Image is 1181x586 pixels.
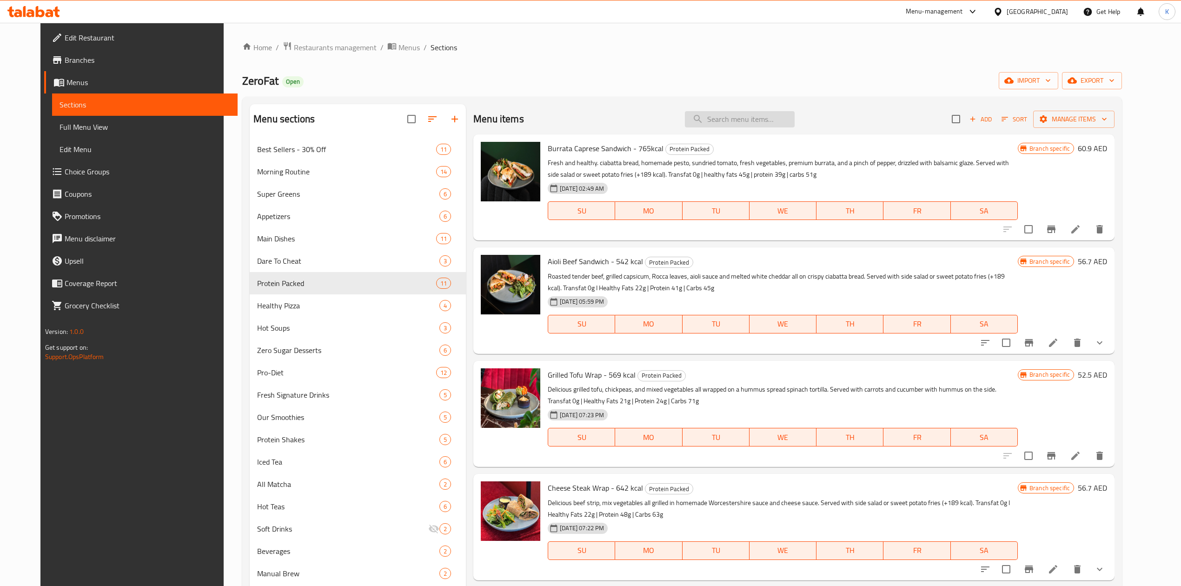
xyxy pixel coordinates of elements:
[883,541,950,560] button: FR
[257,166,436,177] div: Morning Routine
[1088,558,1111,580] button: show more
[250,406,466,428] div: Our Smoothies5
[257,345,439,356] div: Zero Sugar Desserts
[951,541,1018,560] button: SA
[440,190,451,199] span: 6
[615,428,682,446] button: MO
[439,434,451,445] div: items
[955,544,1014,557] span: SA
[645,257,693,268] span: Protein Packed
[1006,75,1051,87] span: import
[974,558,996,580] button: sort-choices
[257,144,436,155] span: Best Sellers - 30% Off
[1094,337,1105,348] svg: Show Choices
[615,315,682,333] button: MO
[439,322,451,333] div: items
[440,212,451,221] span: 6
[1066,558,1088,580] button: delete
[257,434,439,445] span: Protein Shakes
[1066,332,1088,354] button: delete
[955,317,1014,331] span: SA
[906,6,963,17] div: Menu-management
[66,77,230,88] span: Menus
[883,201,950,220] button: FR
[257,188,439,200] div: Super Greens
[645,483,693,494] div: Protein Packed
[548,428,615,446] button: SU
[250,428,466,451] div: Protein Shakes5
[44,294,238,317] a: Grocery Checklist
[685,111,795,127] input: search
[750,541,816,560] button: WE
[686,431,746,444] span: TU
[436,367,451,378] div: items
[257,367,436,378] span: Pro-Diet
[69,326,84,338] span: 1.0.0
[1078,481,1107,494] h6: 56.7 AED
[1019,446,1038,466] span: Select to update
[60,99,230,110] span: Sections
[283,41,377,53] a: Restaurants management
[282,76,304,87] div: Open
[665,144,714,155] div: Protein Packed
[816,428,883,446] button: TH
[257,211,439,222] div: Appetizers
[276,42,279,53] li: /
[1018,558,1040,580] button: Branch-specific-item
[250,250,466,272] div: Dare To Cheat3
[250,160,466,183] div: Morning Routine14
[439,300,451,311] div: items
[951,428,1018,446] button: SA
[436,144,451,155] div: items
[402,109,421,129] span: Select all sections
[257,568,439,579] div: Manual Brew
[440,346,451,355] span: 6
[250,384,466,406] div: Fresh Signature Drinks5
[439,456,451,467] div: items
[250,495,466,518] div: Hot Teas6
[257,389,439,400] span: Fresh Signature Drinks
[887,431,947,444] span: FR
[887,204,947,218] span: FR
[440,257,451,266] span: 3
[44,205,238,227] a: Promotions
[257,523,428,534] span: Soft Drinks
[1026,257,1074,266] span: Branch specific
[750,428,816,446] button: WE
[440,547,451,556] span: 2
[294,42,377,53] span: Restaurants management
[440,525,451,533] span: 2
[1048,337,1059,348] a: Edit menu item
[44,71,238,93] a: Menus
[753,544,813,557] span: WE
[1018,332,1040,354] button: Branch-specific-item
[552,204,611,218] span: SU
[816,541,883,560] button: TH
[686,317,746,331] span: TU
[52,93,238,116] a: Sections
[974,332,996,354] button: sort-choices
[552,431,611,444] span: SU
[1070,224,1081,235] a: Edit menu item
[439,523,451,534] div: items
[666,144,713,154] span: Protein Packed
[440,301,451,310] span: 4
[548,541,615,560] button: SU
[52,138,238,160] a: Edit Menu
[45,341,88,353] span: Get support on:
[440,569,451,578] span: 2
[481,255,540,314] img: Aioli Beef Sandwich - 542 kcal
[552,317,611,331] span: SU
[816,315,883,333] button: TH
[473,112,524,126] h2: Menu items
[257,300,439,311] span: Healthy Pizza
[257,255,439,266] span: Dare To Cheat
[820,544,880,557] span: TH
[398,42,420,53] span: Menus
[250,272,466,294] div: Protein Packed11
